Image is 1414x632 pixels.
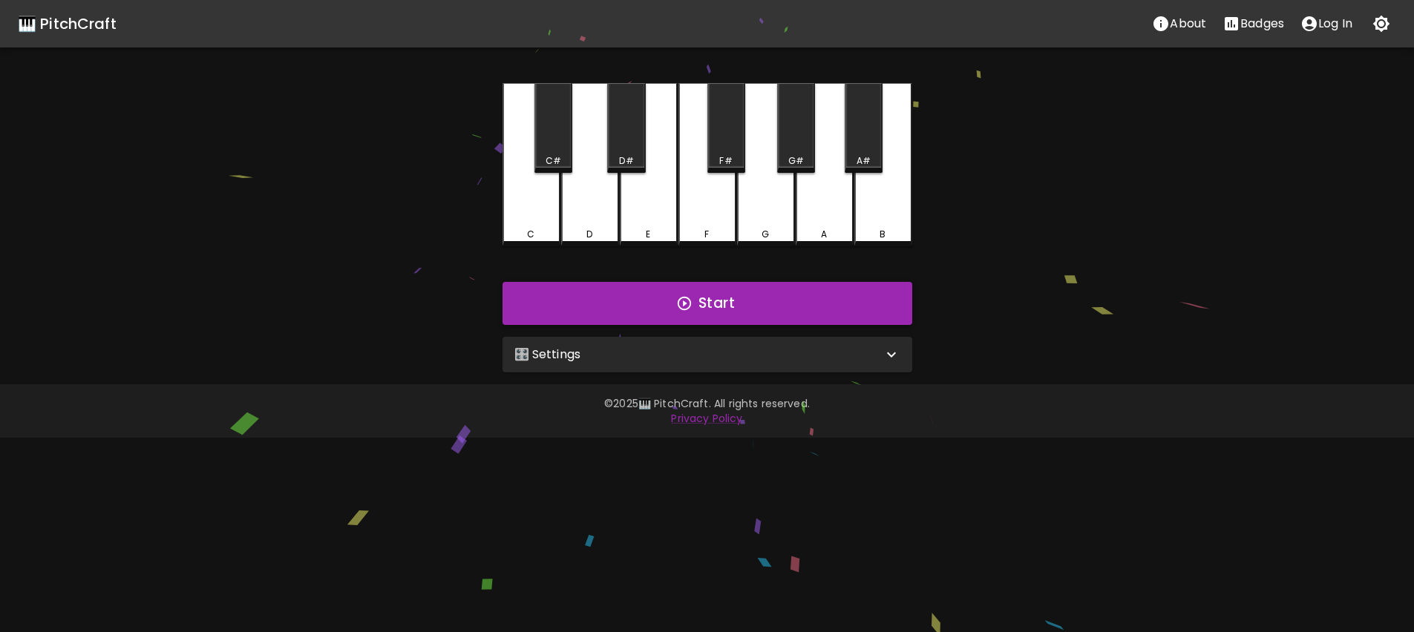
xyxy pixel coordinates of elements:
div: F [704,228,709,241]
div: D# [619,154,633,168]
p: About [1170,15,1206,33]
div: D [586,228,592,241]
div: B [880,228,886,241]
button: account of current user [1292,9,1361,39]
button: Stats [1214,9,1292,39]
div: 🎛️ Settings [503,337,912,372]
p: Log In [1318,15,1352,33]
div: C# [546,154,561,168]
div: G# [788,154,804,168]
div: E [646,228,650,241]
button: Start [503,282,912,325]
div: A [821,228,827,241]
div: F# [719,154,732,168]
a: 🎹 PitchCraft [18,12,117,36]
a: Privacy Policy [671,411,742,426]
div: G [762,228,769,241]
p: 🎛️ Settings [514,346,581,363]
div: A# [857,154,871,168]
p: Badges [1240,15,1284,33]
button: About [1144,9,1214,39]
p: © 2025 🎹 PitchCraft. All rights reserved. [280,396,1135,411]
div: C [527,228,534,241]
